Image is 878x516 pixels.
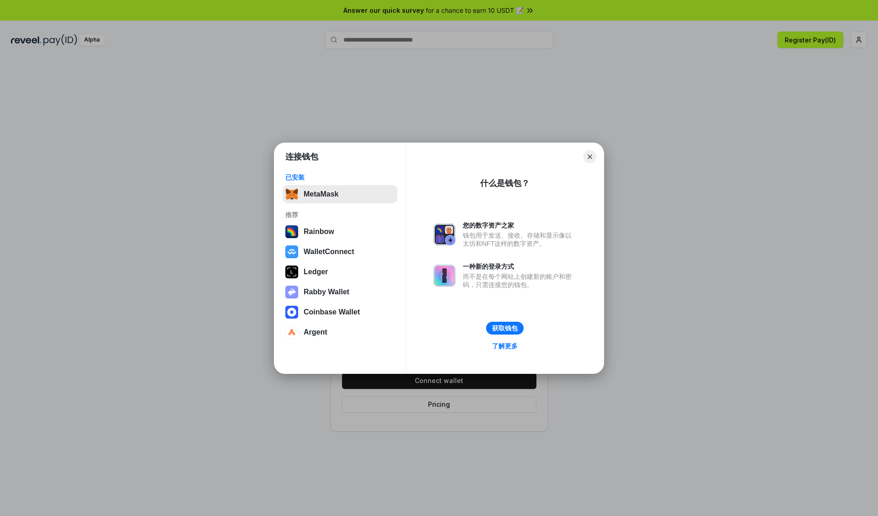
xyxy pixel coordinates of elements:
[283,323,397,341] button: Argent
[283,303,397,321] button: Coinbase Wallet
[285,245,298,258] img: svg+xml,%3Csvg%20width%3D%2228%22%20height%3D%2228%22%20viewBox%3D%220%200%2028%2028%22%20fill%3D...
[304,308,360,316] div: Coinbase Wallet
[304,190,338,198] div: MetaMask
[285,211,395,219] div: 推荐
[285,225,298,238] img: svg+xml,%3Csvg%20width%3D%22120%22%20height%3D%22120%22%20viewBox%3D%220%200%20120%20120%22%20fil...
[304,288,349,296] div: Rabby Wallet
[285,151,318,162] h1: 连接钱包
[285,326,298,339] img: svg+xml,%3Csvg%20width%3D%2228%22%20height%3D%2228%22%20viewBox%3D%220%200%2028%2028%22%20fill%3D...
[304,328,327,336] div: Argent
[434,265,455,287] img: svg+xml,%3Csvg%20xmlns%3D%22http%3A%2F%2Fwww.w3.org%2F2000%2Fsvg%22%20fill%3D%22none%22%20viewBox...
[285,173,395,181] div: 已安装
[285,306,298,319] img: svg+xml,%3Csvg%20width%3D%2228%22%20height%3D%2228%22%20viewBox%3D%220%200%2028%2028%22%20fill%3D...
[463,272,576,289] div: 而不是在每个网站上创建新的账户和密码，只需连接您的钱包。
[463,231,576,248] div: 钱包用于发送、接收、存储和显示像以太坊和NFT这样的数字资产。
[283,185,397,203] button: MetaMask
[487,340,523,352] a: 了解更多
[285,286,298,298] img: svg+xml,%3Csvg%20xmlns%3D%22http%3A%2F%2Fwww.w3.org%2F2000%2Fsvg%22%20fill%3D%22none%22%20viewBox...
[584,150,596,163] button: Close
[283,223,397,241] button: Rainbow
[486,322,524,335] button: 获取钱包
[463,221,576,229] div: 您的数字资产之家
[480,178,530,189] div: 什么是钱包？
[283,263,397,281] button: Ledger
[304,268,328,276] div: Ledger
[285,188,298,201] img: svg+xml,%3Csvg%20fill%3D%22none%22%20height%3D%2233%22%20viewBox%3D%220%200%2035%2033%22%20width%...
[285,266,298,278] img: svg+xml,%3Csvg%20xmlns%3D%22http%3A%2F%2Fwww.w3.org%2F2000%2Fsvg%22%20width%3D%2228%22%20height%3...
[304,248,354,256] div: WalletConnect
[304,228,334,236] div: Rainbow
[434,223,455,245] img: svg+xml,%3Csvg%20xmlns%3D%22http%3A%2F%2Fwww.w3.org%2F2000%2Fsvg%22%20fill%3D%22none%22%20viewBox...
[492,324,518,332] div: 获取钱包
[283,243,397,261] button: WalletConnect
[463,262,576,271] div: 一种新的登录方式
[492,342,518,350] div: 了解更多
[283,283,397,301] button: Rabby Wallet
